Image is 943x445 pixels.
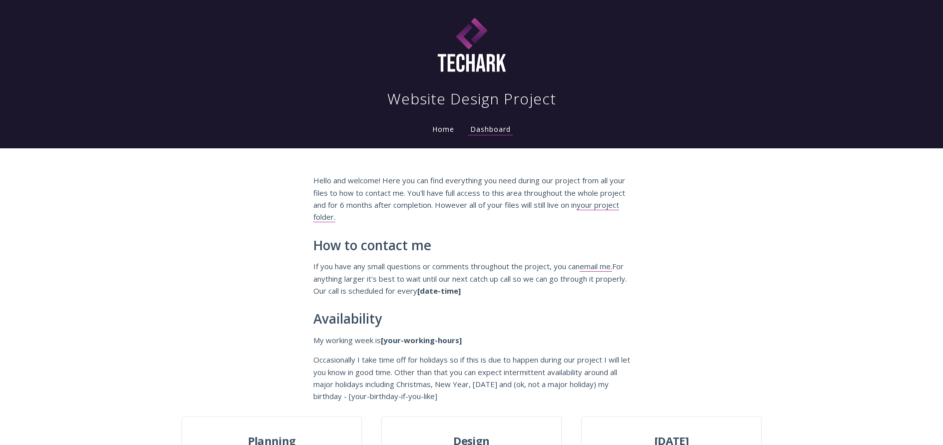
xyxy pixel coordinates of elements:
a: email me. [580,261,612,272]
a: Home [430,124,456,134]
h2: Availability [313,312,630,327]
a: Dashboard [468,124,513,135]
p: My working week is [313,334,630,346]
strong: [your-working-hours] [381,335,462,345]
strong: [date-time] [417,286,461,296]
p: Occasionally I take time off for holidays so if this is due to happen during our project I will l... [313,354,630,403]
h2: How to contact me [313,238,630,253]
p: Hello and welcome! Here you can find everything you need during our project from all your files t... [313,174,630,223]
h1: Website Design Project [387,89,556,109]
p: If you have any small questions or comments throughout the project, you can For anything larger i... [313,260,630,297]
